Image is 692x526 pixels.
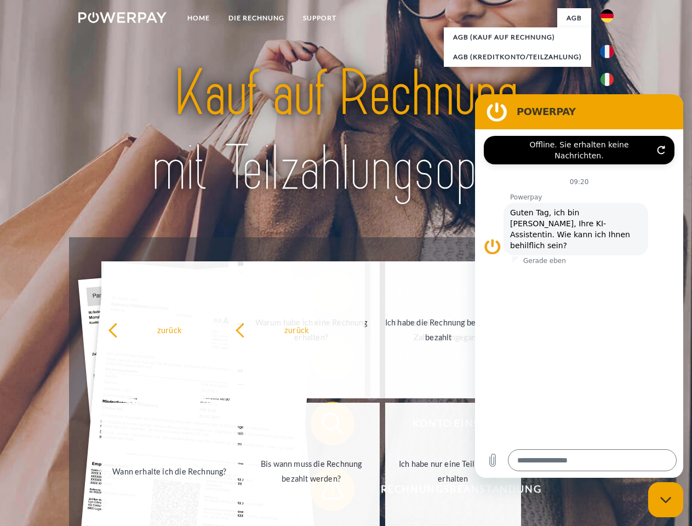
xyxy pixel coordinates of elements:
[250,456,373,486] div: Bis wann muss die Rechnung bezahlt werden?
[601,73,614,86] img: it
[219,8,294,28] a: DIE RECHNUNG
[444,27,591,47] a: AGB (Kauf auf Rechnung)
[601,9,614,22] img: de
[235,322,358,337] div: zurück
[108,464,231,478] div: Wann erhalte ich die Rechnung?
[648,482,683,517] iframe: Schaltfläche zum Öffnen des Messaging-Fensters; Konversation läuft
[475,94,683,478] iframe: Messaging-Fenster
[78,12,167,23] img: logo-powerpay-white.svg
[108,322,231,337] div: zurück
[601,45,614,58] img: fr
[392,456,515,486] div: Ich habe nur eine Teillieferung erhalten
[377,315,500,345] div: Ich habe die Rechnung bereits bezahlt
[105,53,587,210] img: title-powerpay_de.svg
[444,47,591,67] a: AGB (Kreditkonto/Teilzahlung)
[294,8,346,28] a: SUPPORT
[557,8,591,28] a: agb
[178,8,219,28] a: Home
